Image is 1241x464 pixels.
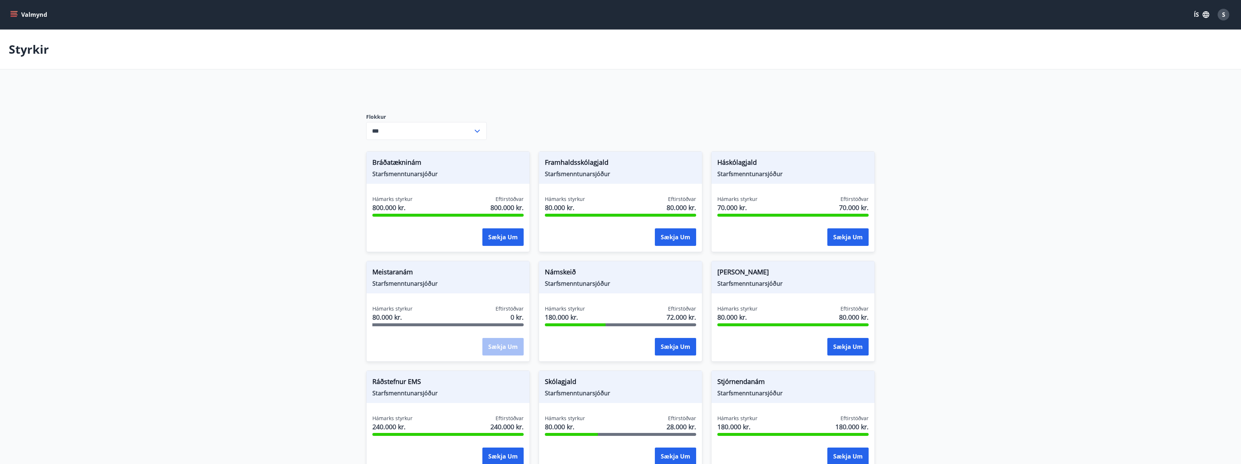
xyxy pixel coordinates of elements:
span: Eftirstöðvar [840,305,869,312]
span: Eftirstöðvar [668,305,696,312]
span: Eftirstöðvar [840,415,869,422]
span: 72.000 kr. [667,312,696,322]
span: 80.000 kr. [717,312,758,322]
span: Hámarks styrkur [372,305,413,312]
button: Sækja um [655,338,696,355]
span: 180.000 kr. [545,312,585,322]
p: Styrkir [9,41,49,57]
button: Sækja um [827,228,869,246]
button: menu [9,8,50,21]
button: Sækja um [827,338,869,355]
span: 70.000 kr. [717,203,758,212]
span: Framhaldsskólagjald [545,157,696,170]
span: Hámarks styrkur [545,305,585,312]
span: Bráðatækninám [372,157,524,170]
span: Skólagjald [545,377,696,389]
span: 800.000 kr. [490,203,524,212]
span: Starfsmenntunarsjóður [372,279,524,288]
span: Starfsmenntunarsjóður [717,170,869,178]
span: Starfsmenntunarsjóður [372,389,524,397]
span: 180.000 kr. [835,422,869,431]
span: Starfsmenntunarsjóður [372,170,524,178]
span: 80.000 kr. [545,203,585,212]
span: Eftirstöðvar [668,415,696,422]
span: Ráðstefnur EMS [372,377,524,389]
span: 240.000 kr. [372,422,413,431]
span: Starfsmenntunarsjóður [545,389,696,397]
span: Hámarks styrkur [717,195,758,203]
span: Hámarks styrkur [717,305,758,312]
span: Stjórnendanám [717,377,869,389]
span: Eftirstöðvar [840,195,869,203]
span: [PERSON_NAME] [717,267,869,279]
span: 80.000 kr. [545,422,585,431]
span: Meistaranám [372,267,524,279]
span: Starfsmenntunarsjóður [545,170,696,178]
span: 80.000 kr. [372,312,413,322]
button: Sækja um [482,228,524,246]
span: 0 kr. [511,312,524,322]
span: S [1222,11,1225,19]
span: Hámarks styrkur [545,195,585,203]
span: Háskólagjald [717,157,869,170]
span: 240.000 kr. [490,422,524,431]
span: Hámarks styrkur [372,415,413,422]
span: Eftirstöðvar [496,305,524,312]
span: Námskeið [545,267,696,279]
span: Hámarks styrkur [717,415,758,422]
span: 80.000 kr. [667,203,696,212]
span: 800.000 kr. [372,203,413,212]
span: Starfsmenntunarsjóður [717,389,869,397]
button: Sækja um [655,228,696,246]
span: 28.000 kr. [667,422,696,431]
span: Starfsmenntunarsjóður [717,279,869,288]
button: S [1215,6,1232,23]
span: 80.000 kr. [839,312,869,322]
span: Hámarks styrkur [545,415,585,422]
span: 70.000 kr. [839,203,869,212]
span: Eftirstöðvar [668,195,696,203]
button: ÍS [1190,8,1213,21]
span: Hámarks styrkur [372,195,413,203]
span: Eftirstöðvar [496,195,524,203]
label: Flokkur [366,113,487,121]
span: Eftirstöðvar [496,415,524,422]
span: Starfsmenntunarsjóður [545,279,696,288]
span: 180.000 kr. [717,422,758,431]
